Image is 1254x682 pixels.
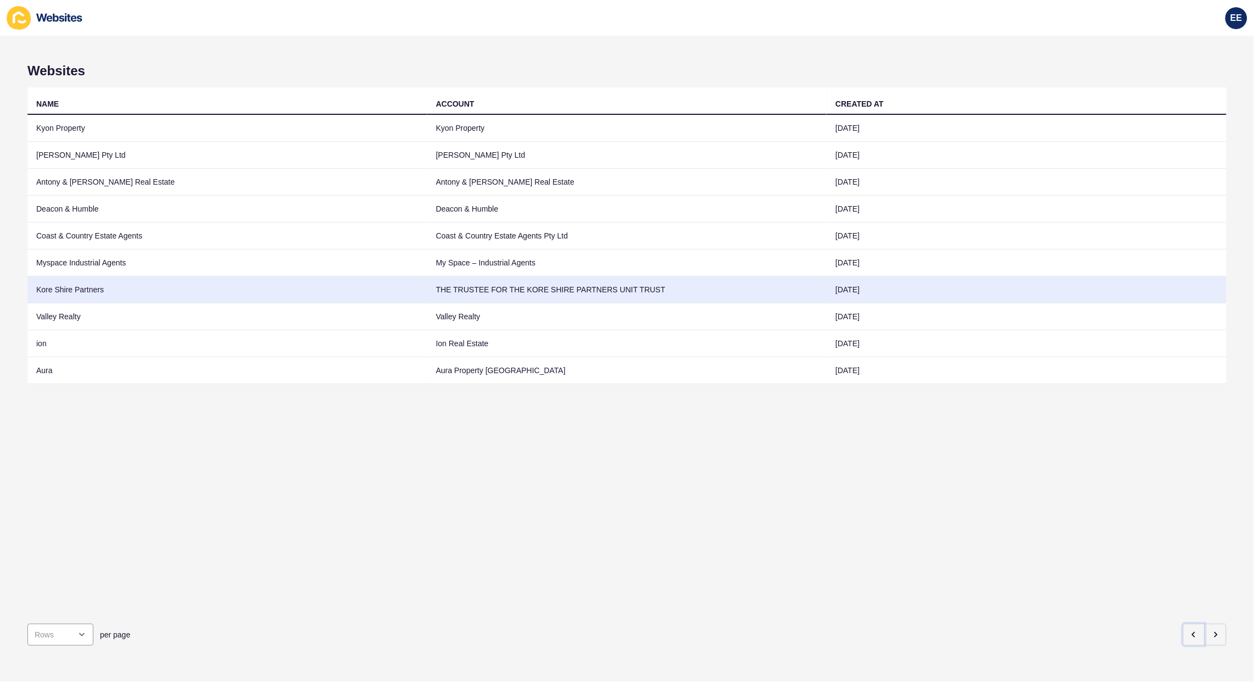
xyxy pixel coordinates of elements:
[27,357,427,384] td: Aura
[27,276,427,303] td: Kore Shire Partners
[827,357,1227,384] td: [DATE]
[27,330,427,357] td: ion
[427,223,827,249] td: Coast & Country Estate Agents Pty Ltd
[436,98,475,109] div: ACCOUNT
[827,196,1227,223] td: [DATE]
[827,115,1227,142] td: [DATE]
[36,98,59,109] div: NAME
[427,303,827,330] td: Valley Realty
[827,276,1227,303] td: [DATE]
[100,629,130,640] span: per page
[427,357,827,384] td: Aura Property [GEOGRAPHIC_DATA]
[427,169,827,196] td: Antony & [PERSON_NAME] Real Estate
[27,169,427,196] td: Antony & [PERSON_NAME] Real Estate
[827,223,1227,249] td: [DATE]
[427,249,827,276] td: My Space – Industrial Agents
[27,249,427,276] td: Myspace Industrial Agents
[427,115,827,142] td: Kyon Property
[827,303,1227,330] td: [DATE]
[827,142,1227,169] td: [DATE]
[427,196,827,223] td: Deacon & Humble
[27,624,93,646] div: open menu
[835,98,884,109] div: CREATED AT
[27,223,427,249] td: Coast & Country Estate Agents
[27,63,1227,79] h1: Websites
[827,249,1227,276] td: [DATE]
[427,330,827,357] td: Ion Real Estate
[27,142,427,169] td: [PERSON_NAME] Pty Ltd
[27,115,427,142] td: Kyon Property
[1230,13,1242,24] span: EE
[27,303,427,330] td: Valley Realty
[827,330,1227,357] td: [DATE]
[827,169,1227,196] td: [DATE]
[27,196,427,223] td: Deacon & Humble
[427,276,827,303] td: THE TRUSTEE FOR THE KORE SHIRE PARTNERS UNIT TRUST
[427,142,827,169] td: [PERSON_NAME] Pty Ltd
